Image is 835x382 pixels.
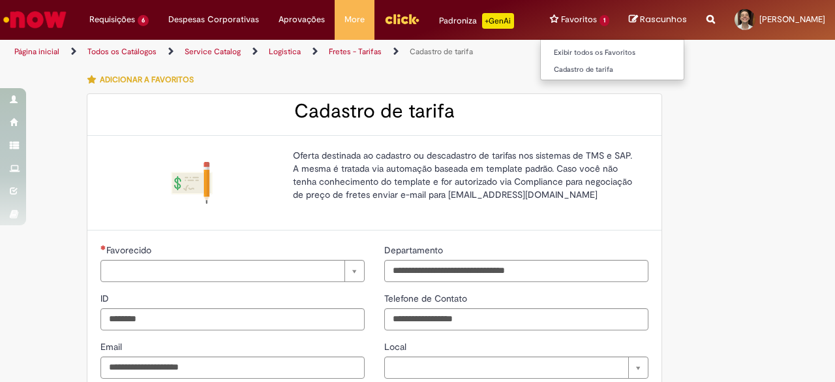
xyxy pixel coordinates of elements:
[100,245,106,250] span: Necessários
[293,149,639,201] p: Oferta destinada ao cadastro ou descadastro de tarifas nos sistemas de TMS e SAP. A mesma é trata...
[329,46,382,57] a: Fretes - Tarifas
[185,46,241,57] a: Service Catalog
[384,357,648,379] a: Limpar campo Local
[384,308,648,330] input: Telefone de Contato
[138,15,149,26] span: 6
[384,244,446,256] span: Departamento
[106,244,154,256] span: Necessários - Favorecido
[384,341,409,353] span: Local
[87,66,201,93] button: Adicionar a Favoritos
[14,46,59,57] a: Página inicial
[640,13,687,25] span: Rascunhos
[279,13,325,26] span: Aprovações
[439,13,514,29] div: Padroniza
[384,260,648,282] input: Departamento
[384,293,470,304] span: Telefone de Contato
[482,13,514,29] p: +GenAi
[344,13,365,26] span: More
[541,63,684,77] a: Cadastro de tarifa
[100,341,125,353] span: Email
[410,46,473,57] a: Cadastro de tarifa
[384,9,419,29] img: click_logo_yellow_360x200.png
[541,46,684,60] a: Exibir todos os Favoritos
[100,308,365,330] input: ID
[600,15,609,26] span: 1
[269,46,301,57] a: Logistica
[171,162,213,204] img: Cadastro de tarifa
[87,46,157,57] a: Todos os Catálogos
[100,74,194,85] span: Adicionar a Favoritos
[540,39,684,80] ul: Favoritos
[100,357,365,379] input: Email
[759,14,825,25] span: [PERSON_NAME]
[1,7,68,33] img: ServiceNow
[100,260,365,282] a: Limpar campo Favorecido
[629,14,687,26] a: Rascunhos
[168,13,259,26] span: Despesas Corporativas
[561,13,597,26] span: Favoritos
[89,13,135,26] span: Requisições
[100,101,648,122] h2: Cadastro de tarifa
[10,40,547,64] ul: Trilhas de página
[100,293,112,304] span: ID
